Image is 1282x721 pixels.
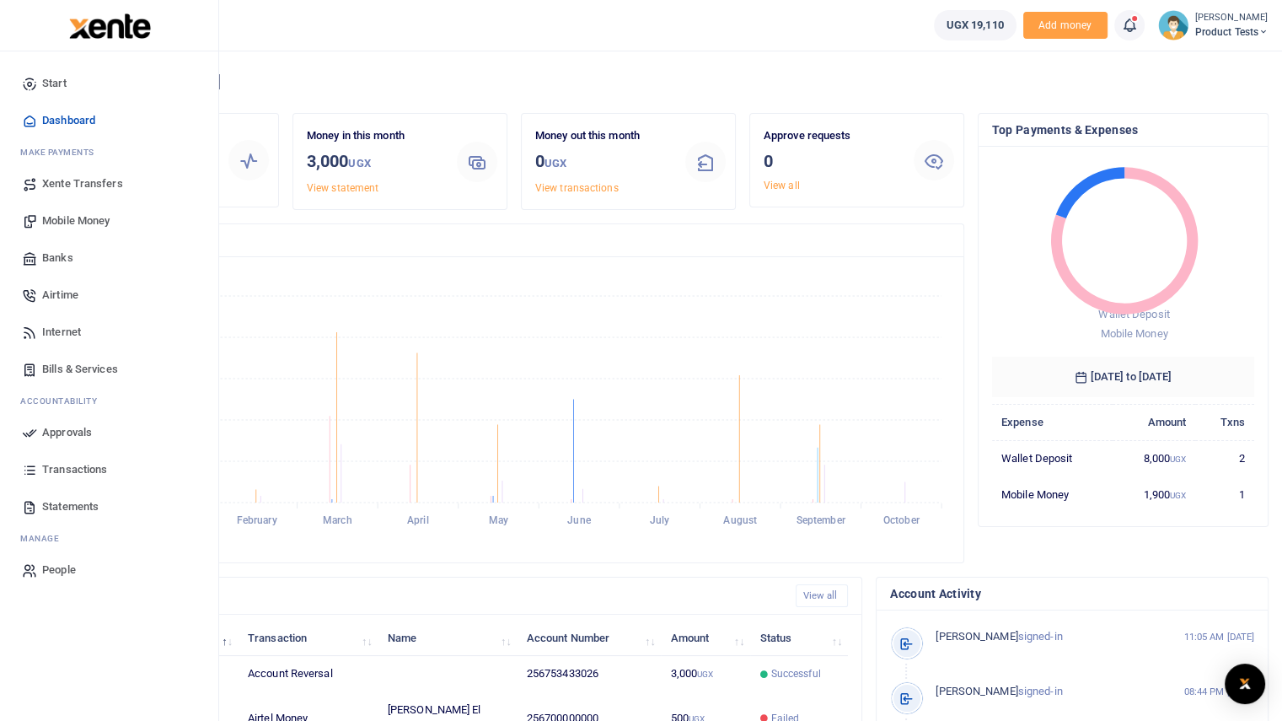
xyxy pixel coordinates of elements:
tspan: May [489,514,508,526]
tspan: June [567,514,591,526]
a: Approvals [13,414,205,451]
span: Xente Transfers [42,175,123,192]
p: signed-in [936,683,1174,701]
span: countability [33,395,97,407]
span: Bills & Services [42,361,118,378]
a: Add money [1023,18,1108,30]
a: profile-user [PERSON_NAME] Product Tests [1158,10,1269,40]
tspan: September [797,514,846,526]
img: logo-large [69,13,151,39]
td: 8,000 [1113,440,1195,476]
span: ake Payments [29,146,94,159]
small: 08:44 PM [DATE] [1183,685,1254,699]
h3: 0 [535,148,672,176]
a: Airtime [13,277,205,314]
td: 1 [1195,476,1254,512]
span: Approvals [42,424,92,441]
tspan: March [323,514,352,526]
li: Wallet ballance [927,10,1023,40]
th: Amount: activate to sort column ascending [661,620,750,656]
a: UGX 19,110 [934,10,1016,40]
td: 3,000 [661,656,750,692]
li: M [13,139,205,165]
span: anage [29,532,60,545]
p: Approve requests [764,127,900,145]
td: 2 [1195,440,1254,476]
td: Account Reversal [239,656,378,692]
span: Airtime [42,287,78,304]
span: Start [42,75,67,92]
span: Internet [42,324,81,341]
th: Status: activate to sort column ascending [750,620,848,656]
a: Banks [13,239,205,277]
span: People [42,562,76,578]
img: profile-user [1158,10,1188,40]
span: Wallet Deposit [1098,308,1169,320]
span: [PERSON_NAME] [936,685,1017,697]
a: Transactions [13,451,205,488]
tspan: July [650,514,669,526]
small: UGX [1170,491,1186,500]
th: Txns [1195,404,1254,440]
td: Mobile Money [992,476,1113,512]
h3: 0 [764,148,900,174]
small: UGX [697,670,713,679]
span: Transactions [42,461,107,478]
a: View transactions [535,182,619,194]
h3: 3,000 [307,148,443,176]
small: UGX [348,157,370,169]
th: Transaction: activate to sort column ascending [239,620,378,656]
th: Name: activate to sort column ascending [378,620,518,656]
h4: Recent Transactions [78,587,782,605]
td: 256753433026 [518,656,662,692]
a: Start [13,65,205,102]
span: Mobile Money [1100,327,1167,340]
span: UGX 19,110 [947,17,1004,34]
th: Expense [992,404,1113,440]
h4: Account Activity [890,584,1254,603]
h4: Hello [PERSON_NAME] [64,73,1269,91]
tspan: February [237,514,277,526]
th: Account Number: activate to sort column ascending [518,620,662,656]
a: Statements [13,488,205,525]
a: View all [796,584,849,607]
span: Statements [42,498,99,515]
h6: [DATE] to [DATE] [992,357,1254,397]
a: Dashboard [13,102,205,139]
span: Dashboard [42,112,95,129]
tspan: August [723,514,757,526]
a: Bills & Services [13,351,205,388]
th: Amount [1113,404,1195,440]
span: Add money [1023,12,1108,40]
a: Internet [13,314,205,351]
small: 11:05 AM [DATE] [1183,630,1254,644]
small: UGX [544,157,566,169]
span: [PERSON_NAME] [936,630,1017,643]
a: Xente Transfers [13,165,205,202]
td: 1,900 [1113,476,1195,512]
p: Money in this month [307,127,443,145]
tspan: April [407,514,429,526]
span: Successful [771,666,821,681]
li: Ac [13,388,205,414]
a: View statement [307,182,378,194]
span: Mobile Money [42,213,110,229]
span: Product Tests [1195,24,1269,40]
a: logo-small logo-large logo-large [67,19,151,31]
small: UGX [1170,455,1186,464]
p: Money out this month [535,127,672,145]
td: Wallet Deposit [992,440,1113,476]
a: People [13,552,205,589]
div: Open Intercom Messenger [1225,664,1265,704]
small: [PERSON_NAME] [1195,11,1269,25]
a: Mobile Money [13,202,205,239]
h4: Transactions Overview [78,231,950,250]
li: M [13,525,205,552]
p: signed-in [936,628,1174,646]
li: Toup your wallet [1023,12,1108,40]
span: Banks [42,250,73,266]
h4: Top Payments & Expenses [992,121,1254,139]
a: View all [764,180,800,191]
tspan: October [883,514,920,526]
